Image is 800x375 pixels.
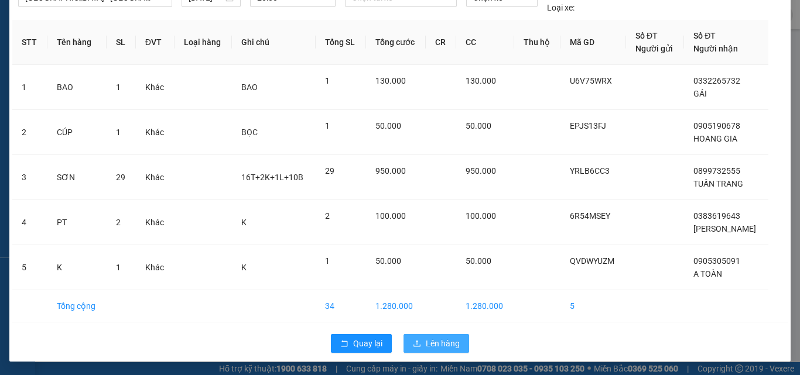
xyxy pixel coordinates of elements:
span: [PERSON_NAME] [693,224,756,233]
td: K [47,245,107,290]
td: CÚP [47,110,107,155]
span: 1 [325,121,330,130]
span: 2 [116,218,121,227]
button: uploadLên hàng [404,334,469,353]
button: rollbackQuay lại [331,334,392,353]
span: 2 [325,211,330,221]
span: 50.000 [375,256,401,266]
span: 29 [116,173,125,182]
td: Tổng cộng [47,290,107,322]
span: YRLB6CC3 [570,166,610,176]
td: 3 [12,155,47,200]
span: Số ĐT [693,31,716,40]
td: 5 [12,245,47,290]
th: Loại hàng [175,20,232,65]
td: Khác [136,200,175,245]
span: 100.000 [375,211,406,221]
span: 50.000 [375,121,401,130]
h2: FM8N1WZ8 [6,68,94,87]
span: Quay lại [353,337,382,350]
td: Khác [136,110,175,155]
span: 50.000 [466,121,491,130]
span: K [241,218,247,227]
b: [PERSON_NAME] [71,27,197,47]
th: SL [107,20,136,65]
span: GÁI [693,89,707,98]
span: Loại xe: [547,1,575,14]
span: Người nhận [693,44,738,53]
span: 50.000 [466,256,491,266]
td: 2 [12,110,47,155]
th: Mã GD [560,20,626,65]
span: BỌC [241,128,258,137]
span: Số ĐT [635,31,658,40]
span: K [241,263,247,272]
span: HOANG GIA [693,134,737,143]
th: Tổng cước [366,20,426,65]
th: Ghi chú [232,20,316,65]
td: 34 [316,290,366,322]
span: 1 [116,82,121,92]
span: 950.000 [466,166,496,176]
td: 1 [12,65,47,110]
td: 1.280.000 [456,290,514,322]
td: Khác [136,65,175,110]
span: 100.000 [466,211,496,221]
span: 0905305091 [693,256,740,266]
th: ĐVT [136,20,175,65]
th: Thu hộ [514,20,561,65]
span: 0899732555 [693,166,740,176]
span: U6V75WRX [570,76,612,85]
span: 950.000 [375,166,406,176]
th: CR [426,20,456,65]
span: 1 [325,256,330,266]
span: A TOÀN [693,269,722,278]
span: rollback [340,339,348,349]
span: 1 [116,263,121,272]
span: EPJS13FJ [570,121,606,130]
span: Lên hàng [426,337,460,350]
th: Tổng SL [316,20,366,65]
span: 1 [116,128,121,137]
span: 1 [325,76,330,85]
span: QVDWYUZM [570,256,614,266]
h2: VP Nhận: Văn phòng Đồng Hới [61,68,283,178]
span: 0332265732 [693,76,740,85]
span: 130.000 [466,76,496,85]
td: Khác [136,155,175,200]
td: PT [47,200,107,245]
span: 29 [325,166,334,176]
td: Khác [136,245,175,290]
th: Tên hàng [47,20,107,65]
td: 5 [560,290,626,322]
span: 16T+2K+1L+10B [241,173,303,182]
span: 0383619643 [693,211,740,221]
th: CC [456,20,514,65]
span: 0905190678 [693,121,740,130]
td: 1.280.000 [366,290,426,322]
span: BAO [241,82,258,92]
span: TUẤN TRANG [693,179,743,188]
span: Người gửi [635,44,673,53]
span: upload [413,339,421,349]
span: 130.000 [375,76,406,85]
th: STT [12,20,47,65]
td: BAO [47,65,107,110]
td: SƠN [47,155,107,200]
td: 4 [12,200,47,245]
span: 6R54MSEY [570,211,610,221]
